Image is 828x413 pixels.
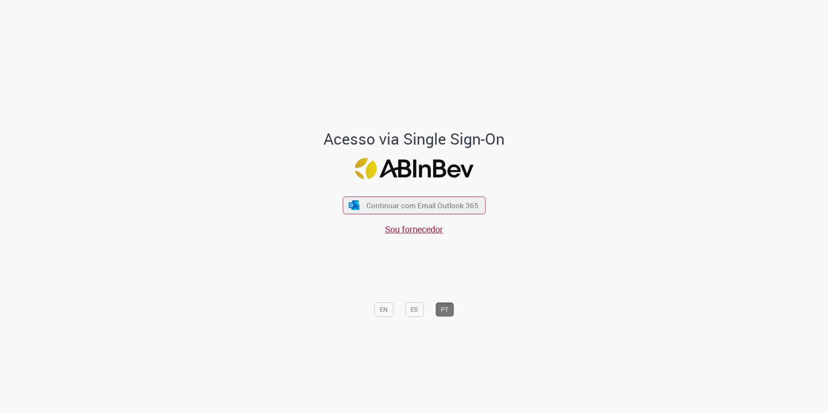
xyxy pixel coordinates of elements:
button: ícone Azure/Microsoft 360 Continuar com Email Outlook 365 [343,197,485,214]
img: ícone Azure/Microsoft 360 [348,200,360,210]
a: Sou fornecedor [385,223,443,235]
button: EN [374,302,393,317]
button: PT [435,302,454,317]
span: Continuar com Email Outlook 365 [366,200,479,210]
button: ES [405,302,424,317]
img: Logo ABInBev [355,158,473,179]
h1: Acesso via Single Sign-On [294,130,534,148]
